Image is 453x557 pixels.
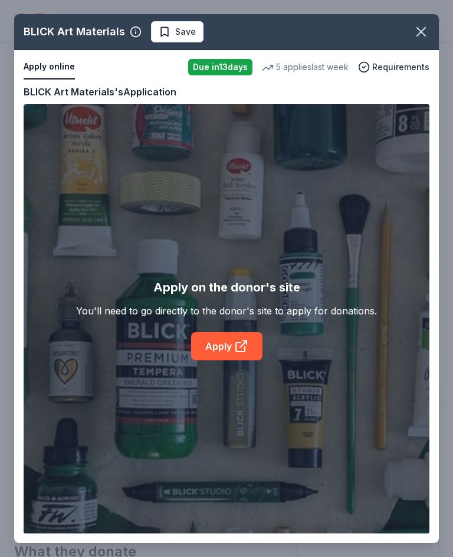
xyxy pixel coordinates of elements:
[24,84,176,100] div: BLICK Art Materials's Application
[188,59,252,75] div: Due in 13 days
[24,55,75,79] button: Apply online
[76,304,377,318] div: You'll need to go directly to the donor's site to apply for donations.
[151,21,203,42] button: Save
[372,60,429,74] span: Requirements
[262,60,349,74] div: 5 applies last week
[191,332,262,360] a: Apply
[24,22,125,41] div: BLICK Art Materials
[358,60,429,74] button: Requirements
[153,278,300,297] div: Apply on the donor's site
[175,25,196,39] span: Save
